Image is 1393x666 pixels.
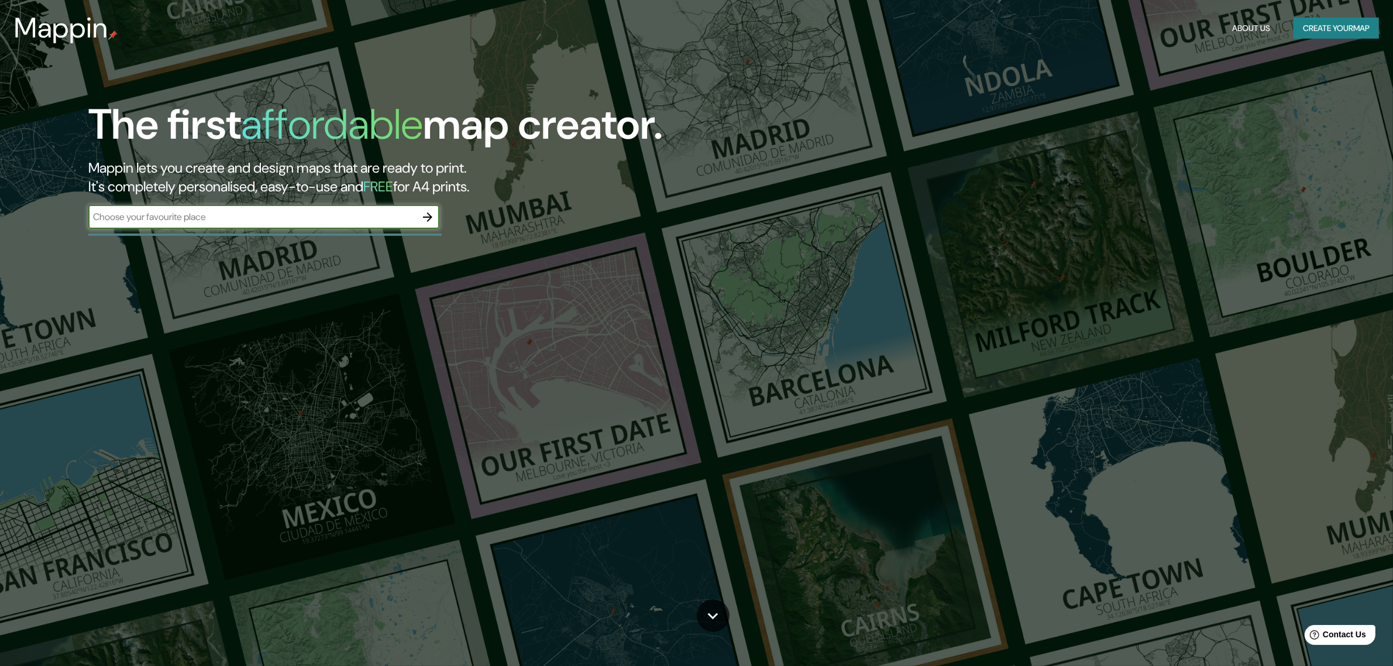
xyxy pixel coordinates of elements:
h5: FREE [363,177,393,195]
h3: Mappin [14,12,108,44]
h2: Mappin lets you create and design maps that are ready to print. It's completely personalised, eas... [88,159,785,196]
h1: The first map creator. [88,100,663,159]
button: Create yourmap [1294,18,1379,39]
iframe: Help widget launcher [1289,620,1380,653]
button: About Us [1227,18,1275,39]
input: Choose your favourite place [88,210,416,224]
h1: affordable [241,97,423,152]
img: mappin-pin [108,30,118,40]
